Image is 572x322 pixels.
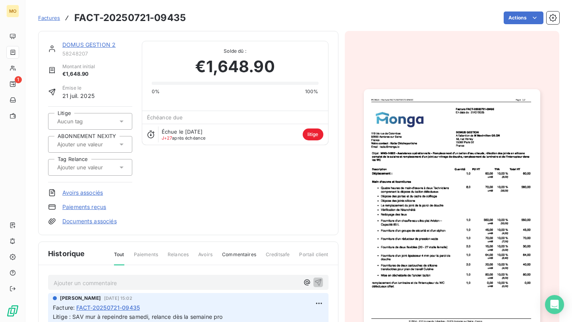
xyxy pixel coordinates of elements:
[62,203,106,211] a: Paiements reçus
[62,189,103,197] a: Avoirs associés
[6,5,19,17] div: MO
[114,251,124,265] span: Tout
[53,313,222,320] span: Litige : SAV mur à repeindre samedi, relance dès la semaine pro
[76,303,140,312] span: FACT-20250721-09435
[62,50,132,57] span: 58248207
[195,55,274,79] span: €1,648.90
[162,128,203,135] span: Échue le [DATE]
[303,128,323,140] span: litige
[104,296,132,301] span: [DATE] 15:02
[545,295,564,314] div: Open Intercom Messenger
[305,88,319,95] span: 100%
[62,84,95,92] span: Émise le
[162,135,172,141] span: J+27
[60,295,101,302] span: [PERSON_NAME]
[62,217,117,225] a: Documents associés
[48,248,85,259] span: Historique
[74,11,186,25] h3: FACT-20250721-09435
[152,88,160,95] span: 0%
[56,118,104,125] input: Aucun tag
[168,251,189,264] span: Relances
[62,92,95,100] span: 21 juil. 2025
[504,11,543,24] button: Actions
[53,303,75,312] span: Facture :
[38,15,60,21] span: Factures
[222,251,256,264] span: Commentaires
[266,251,290,264] span: Creditsafe
[62,41,116,48] a: DOMUS GESTION 2
[198,251,213,264] span: Avoirs
[38,14,60,22] a: Factures
[15,76,22,83] span: 1
[134,251,158,264] span: Paiements
[152,48,319,55] span: Solde dû :
[56,141,136,148] input: Ajouter une valeur
[62,63,95,70] span: Montant initial
[299,251,328,264] span: Portail client
[62,70,95,78] span: €1,648.90
[56,164,136,171] input: Ajouter une valeur
[147,114,183,121] span: Échéance due
[162,136,206,140] span: après échéance
[6,305,19,317] img: Logo LeanPay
